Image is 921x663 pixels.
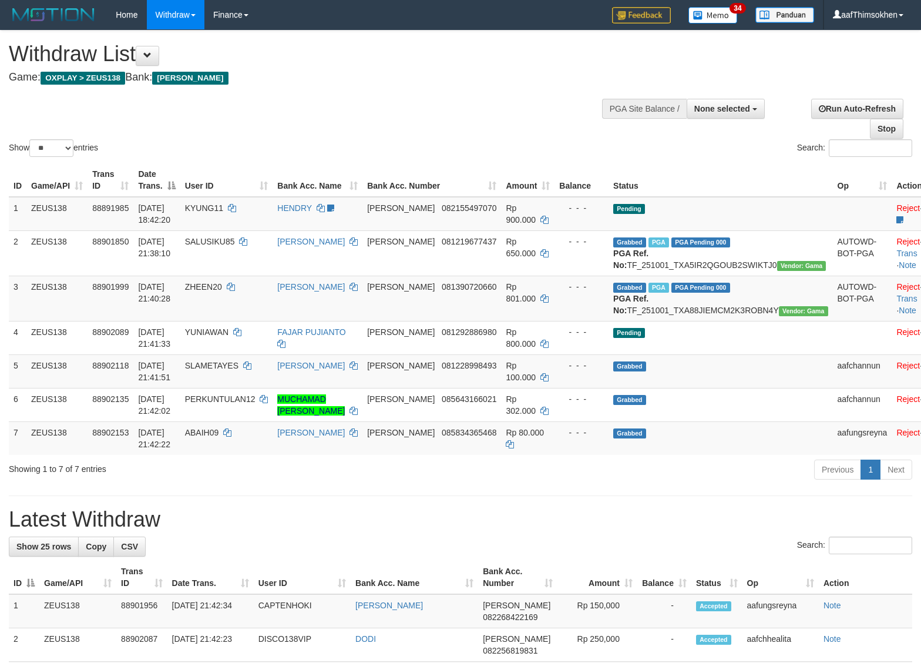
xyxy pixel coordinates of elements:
[833,276,892,321] td: AUTOWD-BOT-PGA
[116,594,167,628] td: 88901956
[9,537,79,557] a: Show 25 rows
[92,428,129,437] span: 88902153
[899,306,916,315] a: Note
[613,328,645,338] span: Pending
[896,361,920,370] a: Reject
[29,139,73,157] select: Showentries
[609,163,832,197] th: Status
[254,561,351,594] th: User ID: activate to sort column ascending
[152,72,228,85] span: [PERSON_NAME]
[833,354,892,388] td: aafchannun
[483,634,550,644] span: [PERSON_NAME]
[116,628,167,662] td: 88902087
[9,421,26,455] td: 7
[896,394,920,404] a: Reject
[797,139,912,157] label: Search:
[559,393,604,405] div: - - -
[185,361,238,370] span: SLAMETAYES
[861,460,880,480] a: 1
[133,163,180,197] th: Date Trans.: activate to sort column descending
[9,230,26,276] td: 2
[92,327,129,337] span: 88902089
[442,203,496,213] span: Copy 082155497070 to clipboard
[559,427,604,438] div: - - -
[9,561,39,594] th: ID: activate to sort column descending
[559,281,604,293] div: - - -
[9,139,98,157] label: Show entries
[896,282,920,292] a: Reject
[814,460,861,480] a: Previous
[116,561,167,594] th: Trans ID: activate to sort column ascending
[9,276,26,321] td: 3
[9,321,26,354] td: 4
[277,237,345,246] a: [PERSON_NAME]
[185,203,223,213] span: KYUNG11
[506,237,536,258] span: Rp 650.000
[648,237,669,247] span: Marked by aafchomsokheang
[833,163,892,197] th: Op: activate to sort column ascending
[870,119,903,139] a: Stop
[167,561,254,594] th: Date Trans.: activate to sort column ascending
[9,354,26,388] td: 5
[442,394,496,404] span: Copy 085643166021 to clipboard
[367,428,435,437] span: [PERSON_NAME]
[559,236,604,247] div: - - -
[9,594,39,628] td: 1
[26,197,88,231] td: ZEUS138
[39,628,116,662] td: ZEUS138
[742,594,819,628] td: aafungsreyna
[9,197,26,231] td: 1
[9,388,26,421] td: 6
[833,388,892,421] td: aafchannun
[899,260,916,270] a: Note
[506,203,536,225] span: Rp 900.000
[180,163,273,197] th: User ID: activate to sort column ascending
[442,327,496,337] span: Copy 081292886980 to clipboard
[896,203,920,213] a: Reject
[811,99,903,119] a: Run Auto-Refresh
[277,282,345,292] a: [PERSON_NAME]
[554,163,609,197] th: Balance
[602,99,687,119] div: PGA Site Balance /
[277,428,345,437] a: [PERSON_NAME]
[896,428,920,437] a: Reject
[559,360,604,371] div: - - -
[779,306,828,316] span: Vendor URL: https://trx31.1velocity.biz
[26,421,88,455] td: ZEUS138
[829,537,912,554] input: Search:
[9,458,375,475] div: Showing 1 to 7 of 7 entries
[9,508,912,531] h1: Latest Withdraw
[613,395,646,405] span: Grabbed
[648,283,669,293] span: Marked by aafchomsokheang
[696,635,731,645] span: Accepted
[185,394,256,404] span: PERKUNTULAN12
[41,72,125,85] span: OXPLAY > ZEUS138
[138,361,170,382] span: [DATE] 21:41:51
[819,561,912,594] th: Action
[78,537,114,557] a: Copy
[896,327,920,337] a: Reject
[557,628,637,662] td: Rp 250,000
[185,428,219,437] span: ABAIH09
[185,282,222,292] span: ZHEEN20
[833,421,892,455] td: aafungsreyna
[167,594,254,628] td: [DATE] 21:42:34
[167,628,254,662] td: [DATE] 21:42:23
[613,294,648,315] b: PGA Ref. No:
[613,361,646,371] span: Grabbed
[277,203,312,213] a: HENDRY
[26,163,88,197] th: Game/API: activate to sort column ascending
[742,628,819,662] td: aafchhealita
[609,276,832,321] td: TF_251001_TXA88JIEMCM2K3ROBN4Y
[138,282,170,303] span: [DATE] 21:40:28
[506,282,536,303] span: Rp 801.000
[367,361,435,370] span: [PERSON_NAME]
[185,237,235,246] span: SALUSIKU85
[797,537,912,554] label: Search:
[671,283,730,293] span: PGA Pending
[557,561,637,594] th: Amount: activate to sort column ascending
[254,594,351,628] td: CAPTENHOKI
[613,204,645,214] span: Pending
[113,537,146,557] a: CSV
[442,237,496,246] span: Copy 081219677437 to clipboard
